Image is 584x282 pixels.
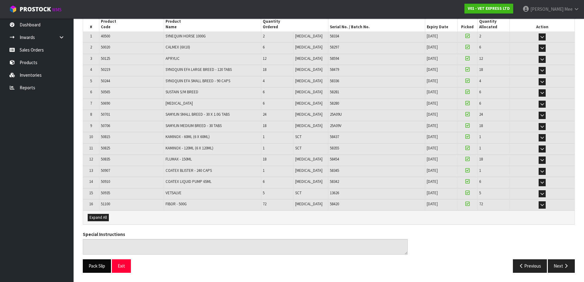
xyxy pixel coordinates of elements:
[101,112,110,117] span: 50701
[90,123,92,128] span: 9
[88,214,109,221] button: Expand All
[479,101,481,106] span: 6
[427,156,438,162] span: [DATE]
[89,145,93,151] span: 11
[166,44,190,50] span: CALMEX (6X10)
[479,33,481,39] span: 2
[427,56,438,61] span: [DATE]
[530,6,563,12] span: [PERSON_NAME]
[295,67,323,72] span: [MEDICAL_DATA]
[295,190,302,195] span: SCT
[263,33,265,39] span: 2
[295,33,323,39] span: [MEDICAL_DATA]
[101,89,110,95] span: 50565
[513,259,547,272] button: Previous
[263,101,265,106] span: 6
[166,190,181,195] span: VETSALVE
[166,145,213,151] span: KAMINOX - 120ML (6 X 120ML)
[166,67,232,72] span: SYNOQUIN EFA LARGE BREED - 120 TABS
[166,201,187,207] span: FIBOR - 500G
[89,168,93,173] span: 13
[479,44,481,50] span: 6
[330,190,339,195] span: 13626
[330,78,339,83] span: 58336
[479,56,483,61] span: 12
[263,156,266,162] span: 18
[166,33,206,39] span: SYNEQUIN HORSE 1000G
[101,78,110,83] span: 50244
[101,33,110,39] span: 40500
[330,44,339,50] span: 58297
[295,168,323,173] span: [MEDICAL_DATA]
[112,259,131,272] button: Exit
[427,112,438,117] span: [DATE]
[295,156,323,162] span: [MEDICAL_DATA]
[330,89,339,95] span: 58281
[166,123,222,128] span: SAMYLIN MEDIUM BREED - 30 TABS
[479,179,481,184] span: 6
[479,67,483,72] span: 18
[166,179,212,184] span: COATEX LIQUID PUMP 65ML
[427,168,438,173] span: [DATE]
[101,67,110,72] span: 50219
[9,5,17,13] img: cube-alt.png
[166,156,192,162] span: FLUMAX - 150ML
[295,44,323,50] span: [MEDICAL_DATA]
[479,168,481,173] span: 1
[166,134,210,139] span: KAMINOX - 60ML (6 X 60ML)
[427,101,438,106] span: [DATE]
[263,123,266,128] span: 18
[101,201,110,207] span: 51100
[427,78,438,83] span: [DATE]
[83,259,111,272] button: Pack Slip
[263,56,266,61] span: 12
[101,179,110,184] span: 50910
[427,123,438,128] span: [DATE]
[166,112,230,117] span: SAMYLIN SMALL BREED - 30 X 1.0G TABS
[52,7,62,13] small: WMS
[330,101,339,106] span: 58280
[425,17,458,32] th: Expiry Date
[101,145,110,151] span: 50825
[295,134,302,139] span: SCT
[166,89,198,95] span: SUSTAIN S/M BREED
[330,145,339,151] span: 58355
[295,179,323,184] span: [MEDICAL_DATA]
[479,134,481,139] span: 1
[90,33,92,39] span: 1
[263,179,265,184] span: 6
[295,112,323,117] span: [MEDICAL_DATA]
[90,101,92,106] span: 7
[89,134,93,139] span: 10
[90,215,107,220] span: Expand All
[263,190,265,195] span: 5
[89,190,93,195] span: 15
[330,112,342,117] span: 25A09U
[90,56,92,61] span: 3
[101,56,110,61] span: 50125
[166,168,212,173] span: COATEX BLISTER - 240 CAPS
[89,201,93,207] span: 16
[330,156,339,162] span: 58454
[468,6,510,11] strong: V01 - VET EXPRESS LTD
[427,33,438,39] span: [DATE]
[261,17,328,32] th: Quantity Ordered
[263,78,265,83] span: 4
[330,33,339,39] span: 58334
[548,259,575,272] button: Next
[263,112,266,117] span: 24
[90,89,92,95] span: 6
[330,201,339,207] span: 58420
[461,24,474,29] span: Picked
[427,145,438,151] span: [DATE]
[164,17,261,32] th: Product Name
[263,168,265,173] span: 1
[101,190,110,195] span: 50935
[295,123,323,128] span: [MEDICAL_DATA]
[295,89,323,95] span: [MEDICAL_DATA]
[328,17,425,32] th: Serial No. / Batch No.
[101,134,110,139] span: 50815
[90,112,92,117] span: 8
[101,44,110,50] span: 50020
[166,101,193,106] span: [MEDICAL_DATA]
